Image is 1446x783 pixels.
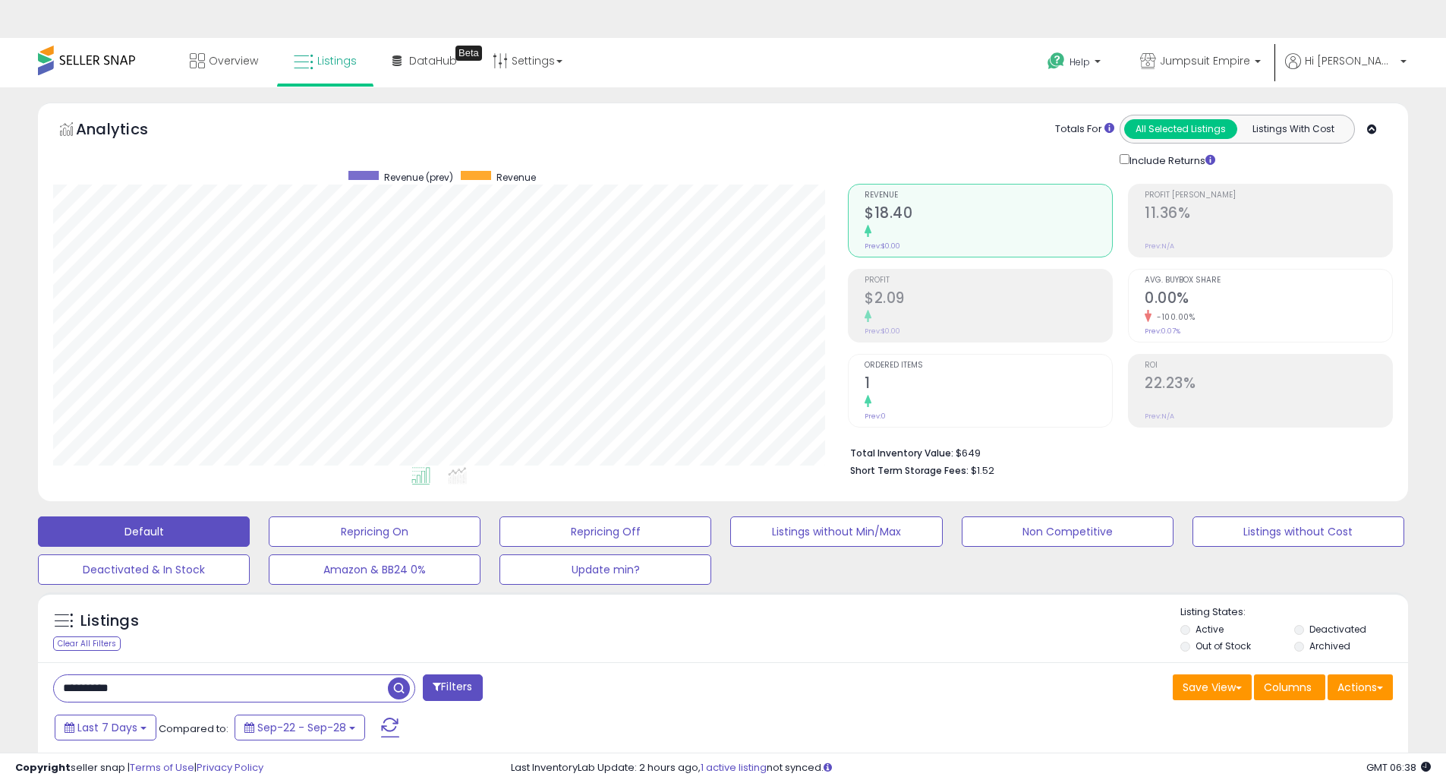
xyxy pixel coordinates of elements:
span: Help [1070,55,1090,68]
p: Listing States: [1180,605,1408,620]
span: Profit [PERSON_NAME] [1145,191,1392,200]
h2: 22.23% [1145,374,1392,395]
small: Prev: $0.00 [865,327,900,336]
button: Deactivated & In Stock [38,554,250,585]
strong: Copyright [15,760,71,775]
button: All Selected Listings [1124,119,1237,139]
span: Compared to: [159,721,228,736]
span: ROI [1145,362,1392,370]
a: Privacy Policy [197,760,263,775]
b: Short Term Storage Fees: [850,464,969,477]
a: Listings [282,38,368,84]
span: Profit [865,276,1112,285]
div: Include Returns [1108,151,1233,169]
span: 2025-10-7 06:38 GMT [1366,760,1431,775]
a: 1 active listing [701,760,767,775]
span: $1.52 [971,463,994,478]
a: Terms of Use [130,760,194,775]
div: Clear All Filters [53,636,121,651]
small: Prev: 0 [865,412,886,421]
span: Columns [1264,680,1312,695]
small: Prev: $0.00 [865,242,900,251]
h2: 0.00% [1145,289,1392,310]
button: Non Competitive [962,516,1173,547]
span: Ordered Items [865,362,1112,370]
div: Last InventoryLab Update: 2 hours ago, not synced. [511,761,1431,775]
button: Columns [1254,674,1325,700]
button: Actions [1328,674,1393,700]
small: -100.00% [1151,311,1195,323]
small: Prev: 0.07% [1145,327,1180,336]
button: Update min? [499,554,711,585]
a: Settings [481,38,574,84]
h5: Listings [80,611,139,632]
i: Get Help [1047,52,1066,71]
span: Revenue (prev) [384,171,453,184]
a: Overview [178,38,269,84]
small: Prev: N/A [1145,412,1174,421]
button: Save View [1173,674,1252,700]
button: Last 7 Days [55,715,156,740]
button: Listings without Cost [1192,516,1404,547]
span: Revenue [865,191,1112,200]
span: Sep-22 - Sep-28 [257,720,346,735]
h5: Analytics [76,118,178,144]
a: Hi [PERSON_NAME] [1285,53,1407,87]
span: Avg. Buybox Share [1145,276,1392,285]
label: Active [1196,623,1224,636]
button: Repricing On [269,516,480,547]
span: Revenue [496,171,536,184]
span: DataHub [409,53,457,68]
button: Listings without Min/Max [730,516,942,547]
a: Help [1035,40,1116,87]
b: Total Inventory Value: [850,447,953,459]
h2: 1 [865,374,1112,395]
div: Tooltip anchor [455,46,482,61]
div: Totals For [1055,122,1114,137]
button: Default [38,516,250,547]
label: Deactivated [1309,623,1366,636]
label: Archived [1309,639,1350,652]
h2: $2.09 [865,289,1112,310]
small: Prev: N/A [1145,242,1174,251]
span: Jumpsuit Empire [1160,53,1250,68]
button: Listings With Cost [1237,119,1350,139]
button: Amazon & BB24 0% [269,554,480,585]
h2: $18.40 [865,204,1112,225]
span: Listings [317,53,357,68]
label: Out of Stock [1196,639,1251,652]
div: seller snap | | [15,761,263,775]
a: DataHub [381,38,468,84]
li: $649 [850,443,1381,461]
span: Last 7 Days [77,720,137,735]
span: Overview [209,53,258,68]
a: Jumpsuit Empire [1129,38,1272,87]
span: Hi [PERSON_NAME] [1305,53,1396,68]
h2: 11.36% [1145,204,1392,225]
button: Filters [423,674,482,701]
button: Repricing Off [499,516,711,547]
button: Sep-22 - Sep-28 [235,715,365,740]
